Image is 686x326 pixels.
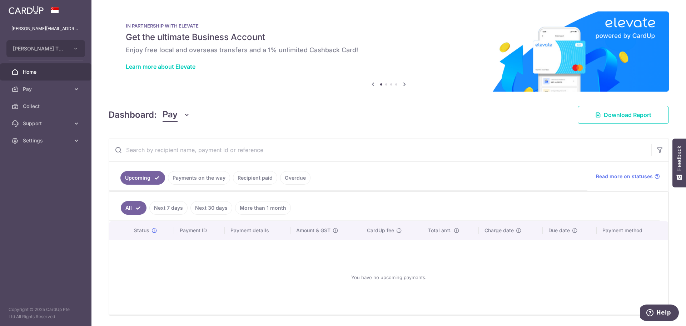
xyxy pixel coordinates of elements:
span: Pay [163,108,178,122]
span: Read more on statuses [596,173,653,180]
div: You have no upcoming payments. [118,246,660,309]
a: Next 7 days [149,201,188,215]
a: Learn more about Elevate [126,63,195,70]
a: Download Report [578,106,669,124]
span: Home [23,68,70,76]
button: [PERSON_NAME] TEH LOGISTICS PTE. LTD. [6,40,85,57]
button: Feedback - Show survey [672,138,686,187]
span: Charge date [484,227,514,234]
th: Payment ID [174,221,225,240]
a: More than 1 month [235,201,291,215]
img: CardUp [9,6,44,14]
span: [PERSON_NAME] TEH LOGISTICS PTE. LTD. [13,45,66,52]
button: Pay [163,108,190,122]
span: Pay [23,86,70,93]
span: Feedback [676,146,682,171]
img: Renovation banner [109,11,669,92]
a: Overdue [280,171,310,185]
a: Next 30 days [190,201,232,215]
h4: Dashboard: [109,108,157,121]
a: Recipient paid [233,171,277,185]
span: Download Report [604,111,651,119]
h6: Enjoy free local and overseas transfers and a 1% unlimited Cashback Card! [126,46,652,54]
th: Payment method [597,221,668,240]
a: Upcoming [120,171,165,185]
a: All [121,201,146,215]
a: Read more on statuses [596,173,660,180]
iframe: Opens a widget where you can find more information [640,305,679,322]
span: Amount & GST [296,227,330,234]
th: Payment details [225,221,290,240]
input: Search by recipient name, payment id or reference [109,138,651,161]
span: Status [134,227,149,234]
span: Collect [23,103,70,110]
span: Settings [23,137,70,144]
span: Due date [548,227,570,234]
span: CardUp fee [367,227,394,234]
a: Payments on the way [168,171,230,185]
span: Support [23,120,70,127]
p: IN PARTNERSHIP WITH ELEVATE [126,23,652,29]
h5: Get the ultimate Business Account [126,31,652,43]
span: Total amt. [428,227,452,234]
p: [PERSON_NAME][EMAIL_ADDRESS][DOMAIN_NAME] [11,25,80,32]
